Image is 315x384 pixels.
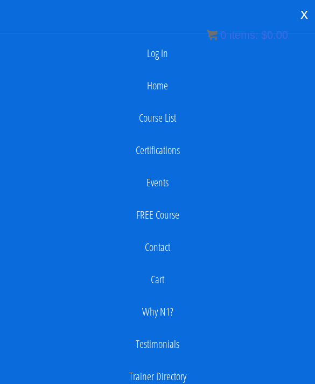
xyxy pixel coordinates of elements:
[5,333,310,355] a: Testimonials
[5,236,310,258] a: Contact
[5,139,310,161] a: Certifications
[207,29,288,41] a: 0 items: $0.00
[220,29,226,41] span: 0
[261,29,288,41] bdi: 0.00
[261,29,267,41] span: $
[5,204,310,226] a: FREE Course
[5,269,310,290] a: Cart
[207,30,218,40] img: icon11.png
[5,301,310,323] a: Why N1?
[5,43,310,64] a: Log In
[5,75,310,96] a: Home
[5,107,310,129] a: Course List
[293,3,315,25] div: x
[229,29,258,41] span: items:
[5,172,310,193] a: Events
